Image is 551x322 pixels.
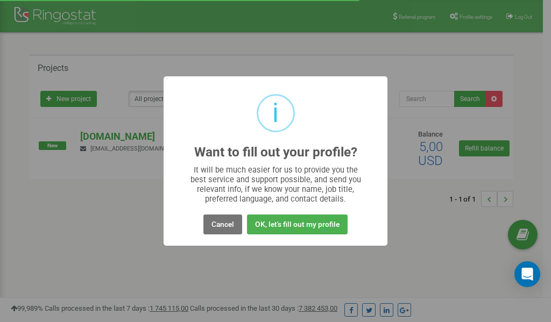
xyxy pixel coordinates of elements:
[194,145,357,160] h2: Want to fill out your profile?
[247,214,348,234] button: OK, let's fill out my profile
[514,261,540,287] div: Open Intercom Messenger
[272,96,279,131] div: i
[203,214,242,234] button: Cancel
[185,165,366,204] div: It will be much easier for us to provide you the best service and support possible, and send you ...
